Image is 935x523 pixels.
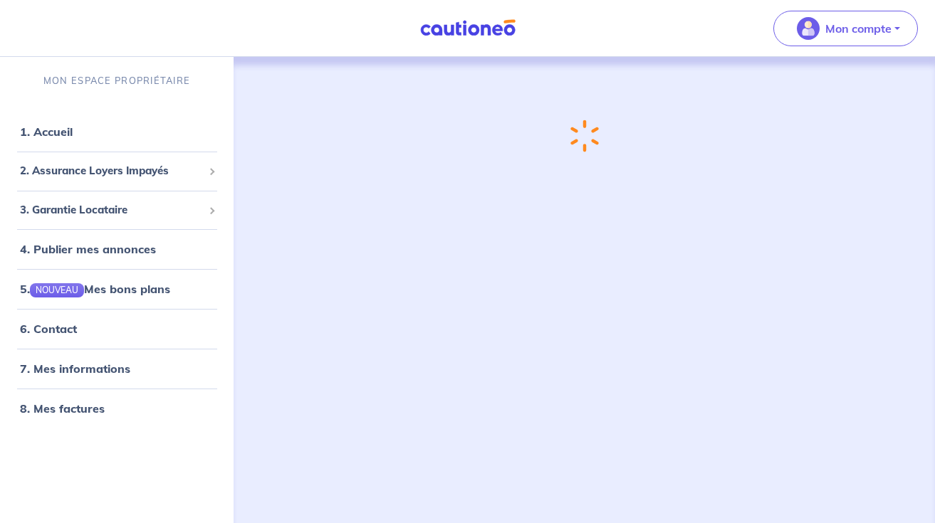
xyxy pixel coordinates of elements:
p: MON ESPACE PROPRIÉTAIRE [43,74,190,88]
a: 1. Accueil [20,125,73,139]
a: 7. Mes informations [20,361,130,376]
div: 4. Publier mes annonces [6,235,228,263]
span: 2. Assurance Loyers Impayés [20,163,203,179]
div: 3. Garantie Locataire [6,196,228,224]
img: Cautioneo [414,19,521,37]
a: 8. Mes factures [20,401,105,416]
div: 1. Accueil [6,117,228,146]
img: loading-spinner [570,120,598,152]
button: illu_account_valid_menu.svgMon compte [773,11,918,46]
div: 2. Assurance Loyers Impayés [6,157,228,185]
div: 5.NOUVEAUMes bons plans [6,275,228,303]
a: 5.NOUVEAUMes bons plans [20,282,170,296]
div: 6. Contact [6,315,228,343]
a: 6. Contact [20,322,77,336]
div: 7. Mes informations [6,354,228,383]
a: 4. Publier mes annonces [20,242,156,256]
span: 3. Garantie Locataire [20,202,203,218]
img: illu_account_valid_menu.svg [797,17,820,40]
p: Mon compte [825,20,892,37]
div: 8. Mes factures [6,394,228,423]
